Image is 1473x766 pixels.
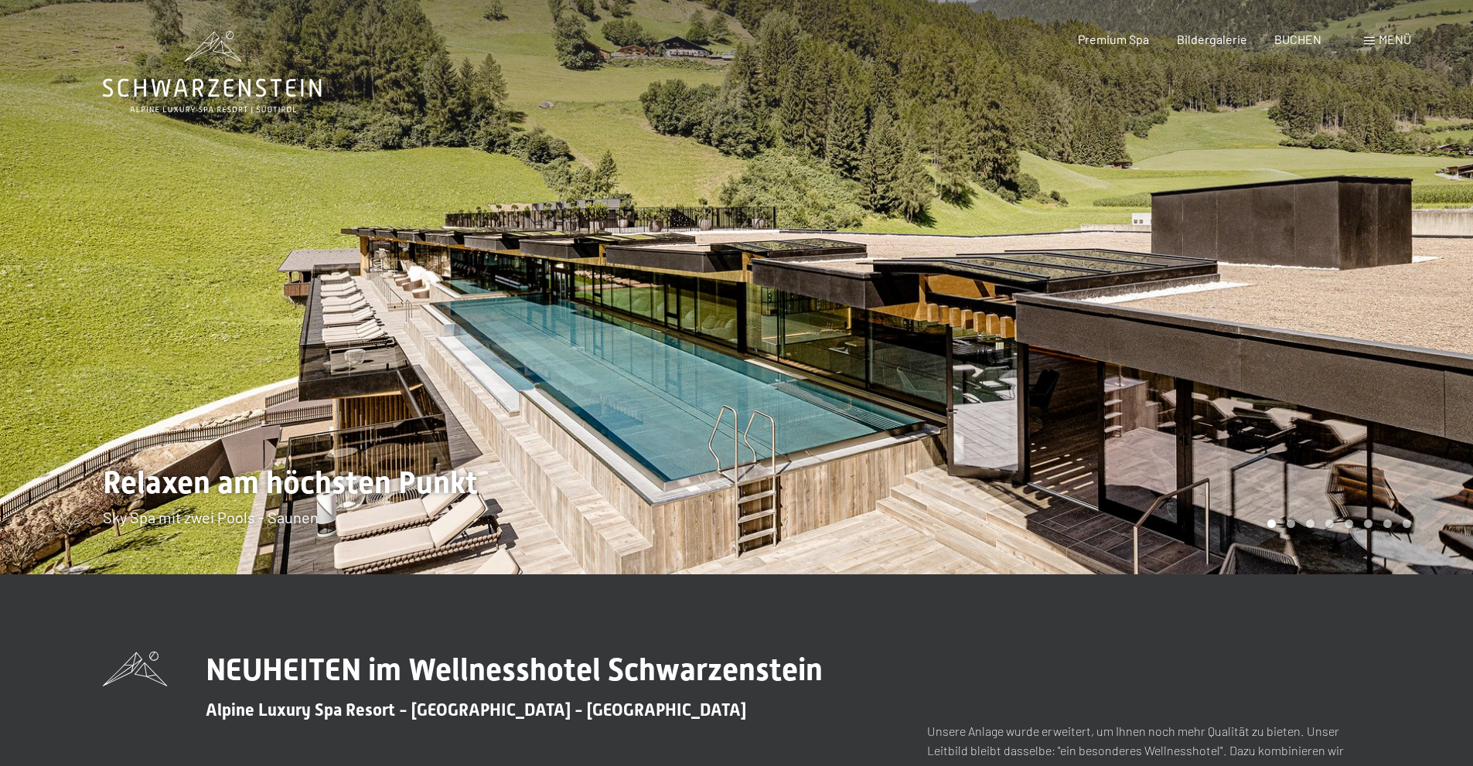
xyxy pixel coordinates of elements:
[1345,519,1353,528] div: Carousel Page 5
[1274,32,1321,46] a: BUCHEN
[1177,32,1247,46] a: Bildergalerie
[206,700,746,720] span: Alpine Luxury Spa Resort - [GEOGRAPHIC_DATA] - [GEOGRAPHIC_DATA]
[1364,519,1372,528] div: Carousel Page 6
[1325,519,1334,528] div: Carousel Page 4
[1379,32,1411,46] span: Menü
[1383,519,1392,528] div: Carousel Page 7
[1267,519,1276,528] div: Carousel Page 1 (Current Slide)
[206,652,823,688] span: NEUHEITEN im Wellnesshotel Schwarzenstein
[1287,519,1295,528] div: Carousel Page 2
[1078,32,1149,46] a: Premium Spa
[1306,519,1314,528] div: Carousel Page 3
[1403,519,1411,528] div: Carousel Page 8
[1262,519,1411,528] div: Carousel Pagination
